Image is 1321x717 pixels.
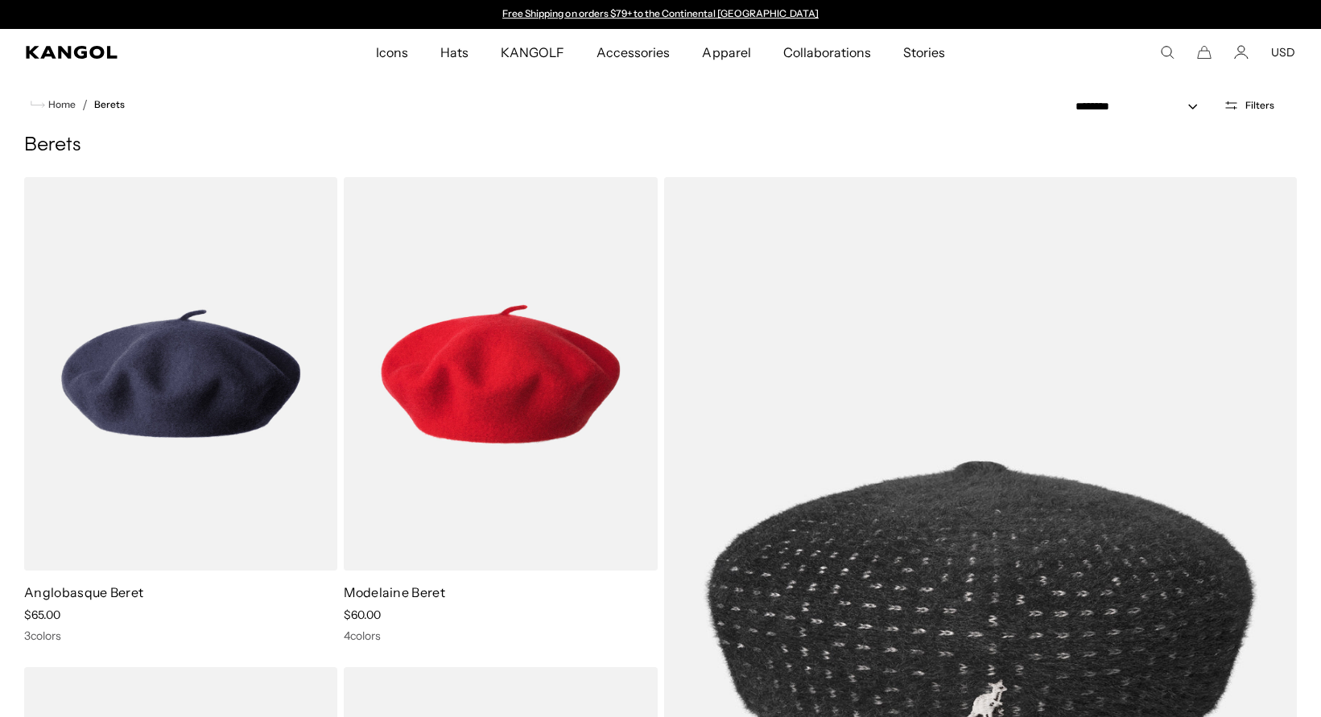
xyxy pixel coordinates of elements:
[24,134,1297,158] h1: Berets
[24,608,60,622] span: $65.00
[24,177,337,571] img: Anglobasque Beret
[94,99,125,110] a: Berets
[440,29,469,76] span: Hats
[767,29,887,76] a: Collaborations
[1160,45,1174,60] summary: Search here
[686,29,766,76] a: Apparel
[1234,45,1249,60] a: Account
[502,7,819,19] a: Free Shipping on orders $79+ to the Continental [GEOGRAPHIC_DATA]
[783,29,871,76] span: Collaborations
[495,8,827,21] div: 1 of 2
[45,99,76,110] span: Home
[903,29,945,76] span: Stories
[1069,98,1214,115] select: Sort by: Featured
[495,8,827,21] div: Announcement
[495,8,827,21] slideshow-component: Announcement bar
[597,29,670,76] span: Accessories
[24,584,143,600] a: Anglobasque Beret
[76,95,88,114] li: /
[1271,45,1295,60] button: USD
[1197,45,1212,60] button: Cart
[580,29,686,76] a: Accessories
[344,584,445,600] a: Modelaine Beret
[26,46,248,59] a: Kangol
[31,97,76,112] a: Home
[1214,98,1284,113] button: Open filters
[344,177,657,571] img: Modelaine Beret
[24,628,337,643] div: 3 colors
[344,608,381,622] span: $60.00
[485,29,580,76] a: KANGOLF
[424,29,485,76] a: Hats
[887,29,961,76] a: Stories
[360,29,424,76] a: Icons
[344,628,657,643] div: 4 colors
[501,29,564,76] span: KANGOLF
[702,29,750,76] span: Apparel
[376,29,408,76] span: Icons
[1245,100,1274,111] span: Filters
